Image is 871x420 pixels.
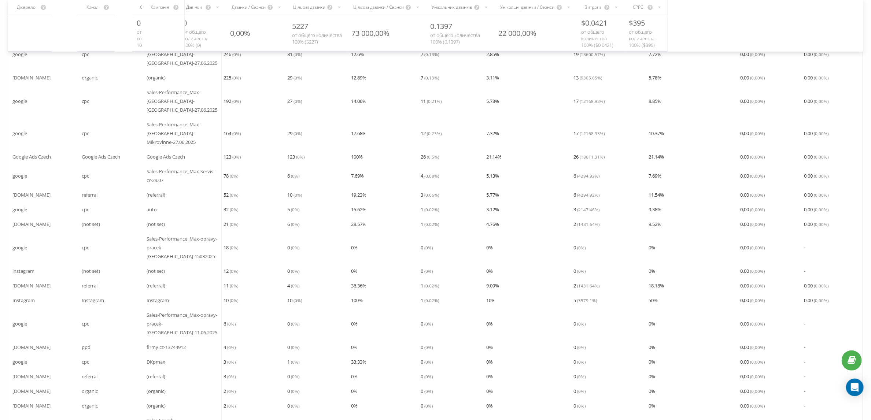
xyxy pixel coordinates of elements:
[814,51,829,57] span: ( 0,00 %)
[12,281,51,290] span: [DOMAIN_NAME]
[486,152,502,161] span: 21.14 %
[740,205,765,214] span: 0,00
[287,243,299,252] span: 0
[224,220,238,228] span: 21
[740,243,765,252] span: 0,00
[577,321,586,327] span: ( 0 %)
[224,152,241,161] span: 123
[804,73,829,82] span: 0,00
[573,267,586,275] span: 0
[82,152,120,161] span: Google Ads Czech
[147,267,165,275] span: (not set)
[287,281,299,290] span: 4
[486,129,499,138] span: 7.32 %
[351,267,358,275] span: 0 %
[12,190,51,199] span: [DOMAIN_NAME]
[147,311,217,337] span: Sales-Performance_Max-opravy-pracek-[GEOGRAPHIC_DATA]-11.06.2025
[486,319,493,328] span: 0 %
[804,220,829,228] span: 0,00
[147,296,169,305] span: Instagram
[12,129,27,138] span: google
[573,190,599,199] span: 6
[232,75,241,81] span: ( 0 %)
[147,205,157,214] span: auto
[292,32,342,45] span: от общего количества 100% ( 5227 )
[424,344,433,350] span: ( 0 %)
[296,154,305,160] span: ( 0 %)
[804,296,829,305] span: 0,00
[629,18,645,28] span: $ 395
[82,190,97,199] span: referral
[430,4,473,10] div: Унікальних дзвінків
[427,154,439,160] span: ( 0.5 %)
[351,171,364,180] span: 7.69 %
[573,205,599,214] span: 3
[424,173,439,179] span: ( 0.08 %)
[147,220,165,228] span: (not set)
[804,243,806,252] span: -
[82,97,89,105] span: cpc
[649,343,655,352] span: 0 %
[424,321,433,327] span: ( 0 %)
[287,129,302,138] span: 29
[287,267,299,275] span: 0
[814,98,829,104] span: ( 0,00 %)
[147,73,166,82] span: (organic)
[573,296,597,305] span: 5
[224,319,236,328] span: 6
[230,268,238,274] span: ( 0 %)
[287,343,299,352] span: 0
[814,297,829,303] span: ( 0,00 %)
[351,73,366,82] span: 12.89 %
[351,296,363,305] span: 100 %
[486,190,499,199] span: 5.77 %
[573,281,599,290] span: 2
[486,296,495,305] span: 10 %
[573,319,586,328] span: 0
[629,29,655,48] span: от общего количества 100% ( $ 395 )
[750,283,765,289] span: ( 0,00 %)
[814,75,829,81] span: ( 0,00 %)
[147,41,217,67] span: Sales-Performance_Max-[GEOGRAPHIC_DATA]-[GEOGRAPHIC_DATA]-27.06.2025
[294,98,302,104] span: ( 0 %)
[147,234,217,261] span: Sales-Performance_Max-opravy-pracek-[GEOGRAPHIC_DATA]-15032025
[573,343,586,352] span: 0
[183,4,205,10] div: Дзвінки
[12,343,51,352] span: [DOMAIN_NAME]
[224,205,238,214] span: 32
[421,319,433,328] span: 0
[352,28,390,38] div: 73 000,00%
[804,171,829,180] span: 0,00
[486,243,493,252] span: 0 %
[486,343,493,352] span: 0 %
[227,321,236,327] span: ( 0 %)
[649,152,664,161] span: 21.14 %
[291,283,299,289] span: ( 0 %)
[486,205,499,214] span: 3.12 %
[814,283,829,289] span: ( 0,00 %)
[750,173,765,179] span: ( 0,00 %)
[82,220,100,228] span: (not set)
[573,243,586,252] span: 0
[292,4,327,10] div: Цільові дзвінки
[740,281,765,290] span: 0,00
[424,297,439,303] span: ( 0.02 %)
[804,281,829,290] span: 0,00
[804,129,829,138] span: 0,00
[224,171,238,180] span: 78
[291,344,299,350] span: ( 0 %)
[424,207,439,212] span: ( 0.02 %)
[137,4,158,10] div: Сеанси
[12,73,51,82] span: [DOMAIN_NAME]
[421,220,439,228] span: 1
[750,192,765,198] span: ( 0,00 %)
[294,51,302,57] span: ( 0 %)
[740,152,765,161] span: 0,00
[294,130,302,136] span: ( 0 %)
[577,192,599,198] span: ( 4294.92 %)
[287,73,302,82] span: 29
[649,319,655,328] span: 0 %
[486,50,499,59] span: 2.85 %
[649,50,661,59] span: 7.72 %
[740,190,765,199] span: 0,00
